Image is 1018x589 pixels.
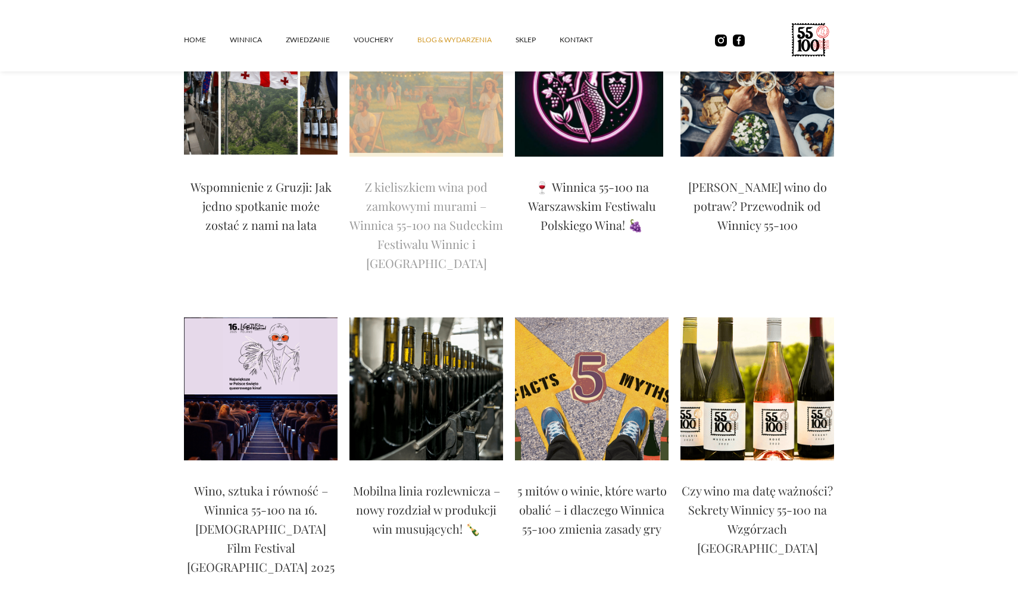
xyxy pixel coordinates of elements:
p: 🍷 Winnica 55-100 na Warszawskim Festiwalu Polskiego Wina! 🍇 [515,177,669,235]
p: Mobilna linia rozlewnicza – nowy rozdział w produkcji win musujących! 🍾 [349,481,503,538]
a: ZWIEDZANIE [286,22,354,58]
p: Wspomnienie z Gruzji: Jak jedno spotkanie może zostać z nami na lata [184,177,338,235]
a: SKLEP [516,22,560,58]
a: kontakt [560,22,617,58]
a: Wspomnienie z Gruzji: Jak jedno spotkanie może zostać z nami na lata [184,177,338,241]
a: Blog & Wydarzenia [417,22,516,58]
a: vouchery [354,22,417,58]
a: Z kieliszkiem wina pod zamkowymi murami – Winnica 55-100 na Sudeckim Festiwalu Winnic i [GEOGRAPH... [349,177,503,279]
a: Wino, sztuka i równość – Winnica 55-100 na 16. [DEMOGRAPHIC_DATA] Film Festival [GEOGRAPHIC_DATA]... [184,481,338,582]
a: 🍷 Winnica 55-100 na Warszawskim Festiwalu Polskiego Wina! 🍇 [515,177,669,241]
a: Home [184,22,230,58]
p: Czy wino ma datę ważności? Sekrety Winnicy 55-100 na Wzgórzach [GEOGRAPHIC_DATA] [680,481,834,557]
p: Z kieliszkiem wina pod zamkowymi murami – Winnica 55-100 na Sudeckim Festiwalu Winnic i [GEOGRAPH... [349,177,503,273]
a: winnica [230,22,286,58]
p: [PERSON_NAME] wino do potraw? Przewodnik od Winnicy 55-100 [680,177,834,235]
a: Mobilna linia rozlewnicza – nowy rozdział w produkcji win musujących! 🍾 [349,481,503,544]
a: [PERSON_NAME] wino do potraw? Przewodnik od Winnicy 55-100 [680,177,834,241]
p: 5 mitów o winie, które warto obalić – i dlaczego Winnica 55-100 zmienia zasady gry [515,481,669,538]
a: 5 mitów o winie, które warto obalić – i dlaczego Winnica 55-100 zmienia zasady gry [515,481,669,544]
p: Wino, sztuka i równość – Winnica 55-100 na 16. [DEMOGRAPHIC_DATA] Film Festival [GEOGRAPHIC_DATA]... [184,481,338,576]
a: Czy wino ma datę ważności? Sekrety Winnicy 55-100 na Wzgórzach [GEOGRAPHIC_DATA] [680,481,834,563]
